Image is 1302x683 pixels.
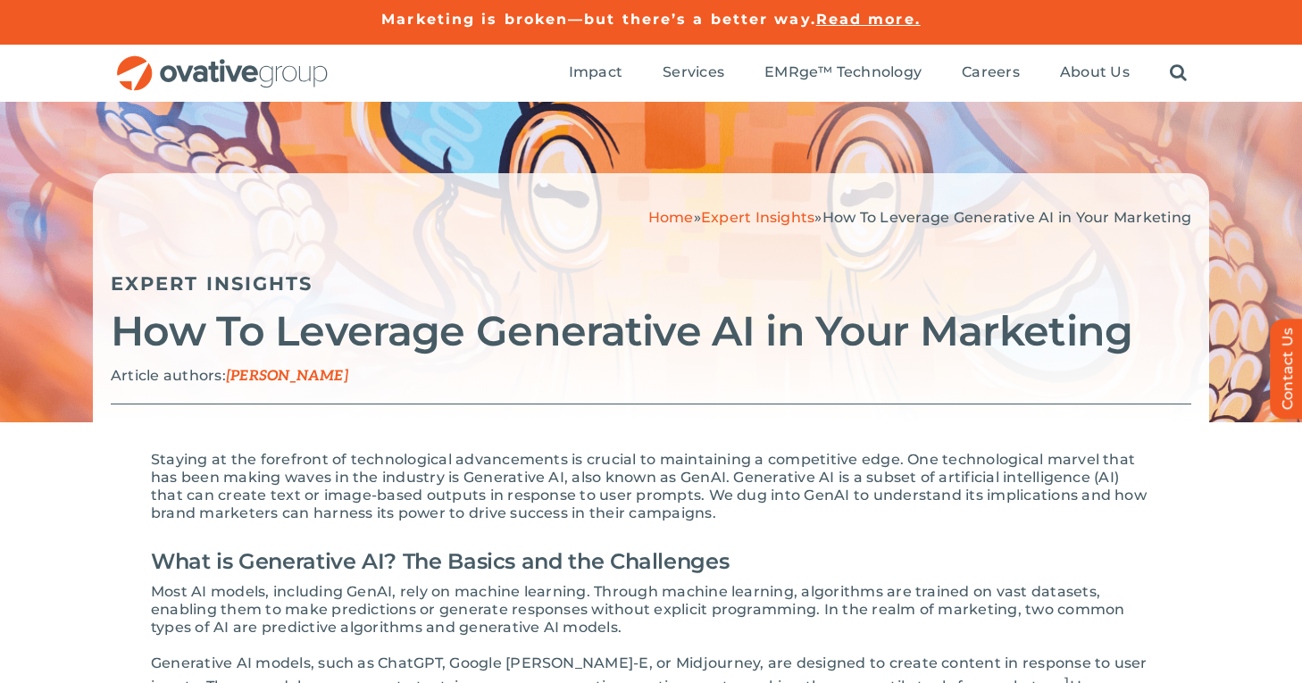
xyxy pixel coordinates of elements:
[115,54,330,71] a: OG_Full_horizontal_RGB
[1170,63,1187,83] a: Search
[569,63,622,81] span: Impact
[816,11,921,28] a: Read more.
[569,63,622,83] a: Impact
[764,63,922,81] span: EMRge™ Technology
[822,209,1191,226] span: How To Leverage Generative AI in Your Marketing
[151,451,1151,522] p: Staying at the forefront of technological advancements is crucial to maintaining a competitive ed...
[701,209,815,226] a: Expert Insights
[1060,63,1130,81] span: About Us
[111,309,1191,354] h2: How To Leverage Generative AI in Your Marketing
[764,63,922,83] a: EMRge™ Technology
[663,63,724,81] span: Services
[648,209,694,226] a: Home
[111,272,313,295] a: Expert Insights
[663,63,724,83] a: Services
[151,540,1151,583] h2: What is Generative AI? The Basics and the Challenges
[151,583,1151,637] p: Most AI models, including GenAI, rely on machine learning. Through machine learning, algorithms a...
[111,367,1191,386] p: Article authors:
[381,11,816,28] a: Marketing is broken—but there’s a better way.
[569,45,1187,102] nav: Menu
[1060,63,1130,83] a: About Us
[962,63,1020,81] span: Careers
[962,63,1020,83] a: Careers
[226,368,348,385] span: [PERSON_NAME]
[648,209,1191,226] span: » »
